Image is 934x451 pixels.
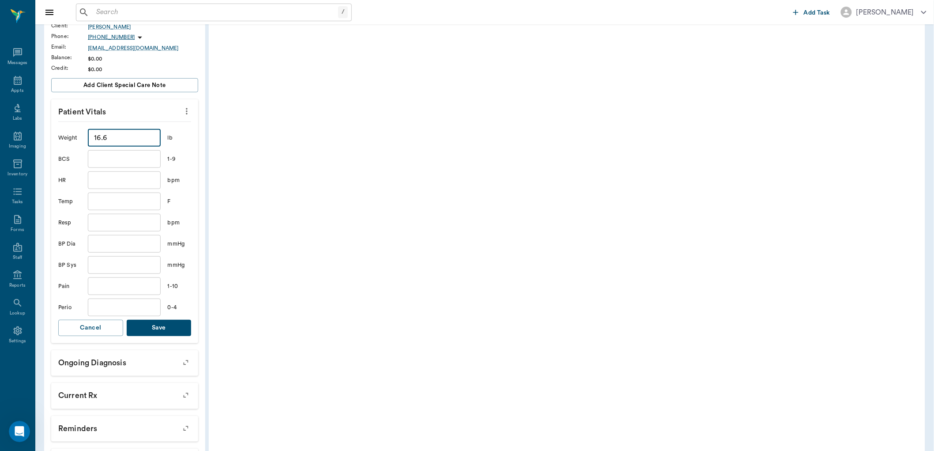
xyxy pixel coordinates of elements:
[88,23,198,31] a: [PERSON_NAME]
[51,383,198,405] p: Current Rx
[88,34,135,41] p: [PHONE_NUMBER]
[180,104,194,119] button: more
[51,350,198,372] p: Ongoing diagnosis
[168,240,191,248] div: mmHg
[93,6,338,19] input: Search
[58,155,81,163] div: BCS
[58,197,81,206] div: Temp
[51,416,198,438] p: Reminders
[11,87,23,94] div: Appts
[168,134,191,142] div: lb
[51,64,88,72] div: Credit :
[41,4,58,21] button: Close drawer
[168,303,191,312] div: 0-4
[58,320,123,336] button: Cancel
[8,60,28,66] div: Messages
[51,32,88,40] div: Phone :
[83,80,166,90] span: Add client Special Care Note
[58,219,81,227] div: Resp
[168,282,191,291] div: 1-10
[790,4,834,20] button: Add Task
[13,254,22,261] div: Staff
[11,227,24,233] div: Forms
[168,176,191,185] div: bpm
[9,338,26,345] div: Settings
[58,176,81,185] div: HR
[51,53,88,61] div: Balance :
[8,171,27,178] div: Inventory
[168,261,191,269] div: mmHg
[9,421,30,442] iframe: Intercom live chat
[9,282,26,289] div: Reports
[856,7,914,18] div: [PERSON_NAME]
[51,22,88,30] div: Client :
[88,55,198,63] div: $0.00
[834,4,934,20] button: [PERSON_NAME]
[10,310,25,317] div: Lookup
[88,44,198,52] a: [EMAIL_ADDRESS][DOMAIN_NAME]
[12,199,23,205] div: Tasks
[51,78,198,92] button: Add client Special Care Note
[58,282,81,291] div: Pain
[58,261,81,269] div: BP Sys
[168,197,191,206] div: F
[127,320,192,336] button: Save
[13,115,22,122] div: Labs
[58,303,81,312] div: Perio
[9,143,26,150] div: Imaging
[338,6,348,18] div: /
[58,134,81,142] div: Weight
[51,99,198,121] p: Patient Vitals
[88,65,198,73] div: $0.00
[51,43,88,51] div: Email :
[168,219,191,227] div: bpm
[168,155,191,163] div: 1-9
[58,240,81,248] div: BP Dia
